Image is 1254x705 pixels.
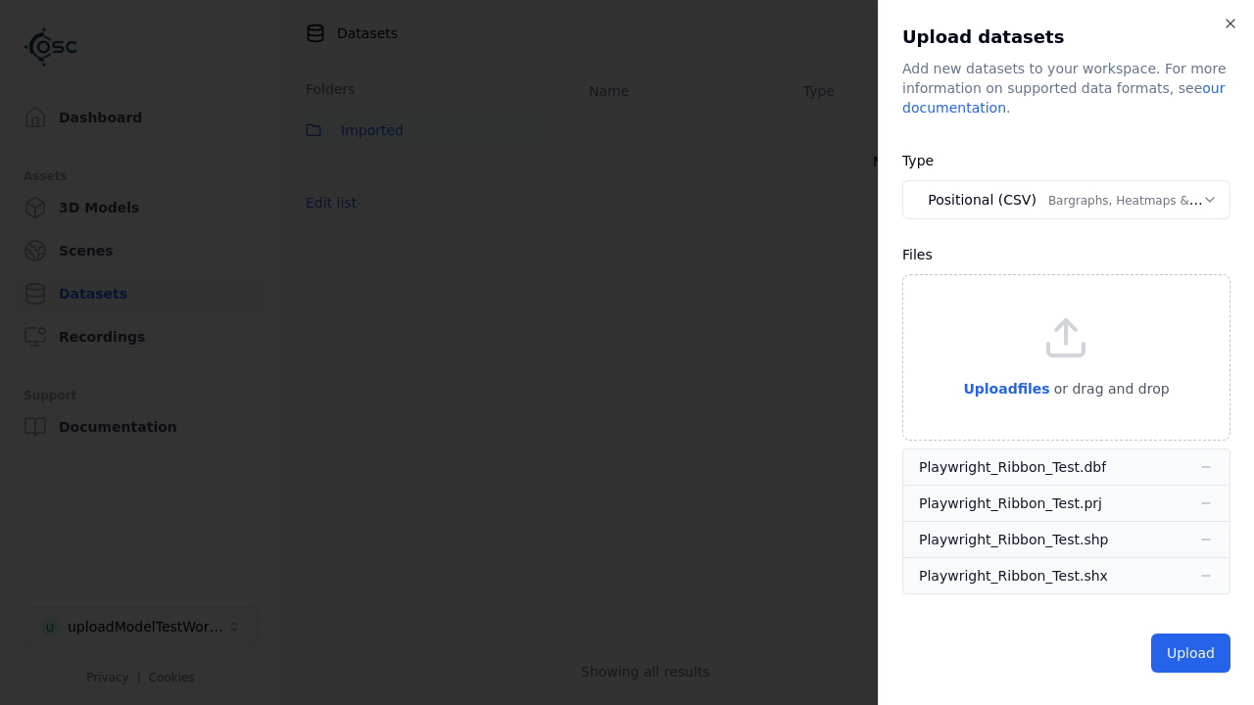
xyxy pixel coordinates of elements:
label: Type [902,153,934,168]
div: Playwright_Ribbon_Test.shx [919,566,1108,586]
div: Add new datasets to your workspace. For more information on supported data formats, see . [902,59,1230,117]
div: Playwright_Ribbon_Test.dbf [919,457,1106,477]
div: Playwright_Ribbon_Test.prj [919,493,1102,513]
div: Playwright_Ribbon_Test.shp [919,530,1108,549]
h2: Upload datasets [902,23,1230,51]
span: Upload files [963,381,1049,397]
p: or drag and drop [1050,377,1170,400]
label: Files [902,247,933,262]
button: Upload [1151,634,1230,673]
